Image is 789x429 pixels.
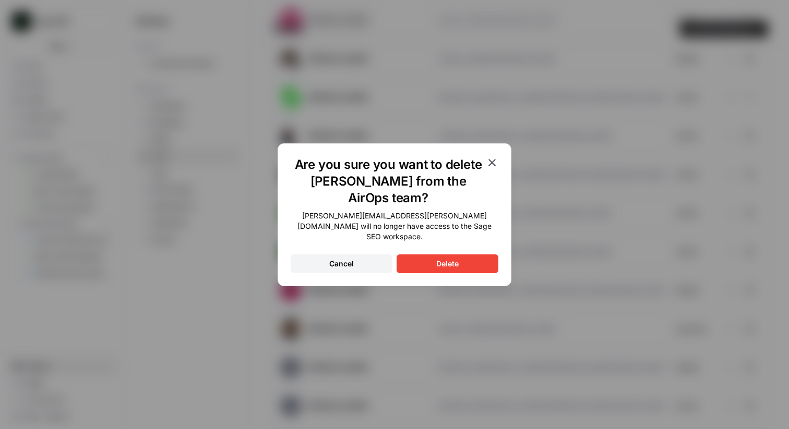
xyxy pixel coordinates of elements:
[436,259,459,269] div: Delete
[291,211,498,242] div: [PERSON_NAME][EMAIL_ADDRESS][PERSON_NAME][DOMAIN_NAME] will no longer have access to the Sage SEO...
[397,254,498,273] button: Delete
[291,254,392,273] button: Cancel
[329,259,354,269] div: Cancel
[291,156,486,206] h1: Are you sure you want to delete [PERSON_NAME] from the AirOps team?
